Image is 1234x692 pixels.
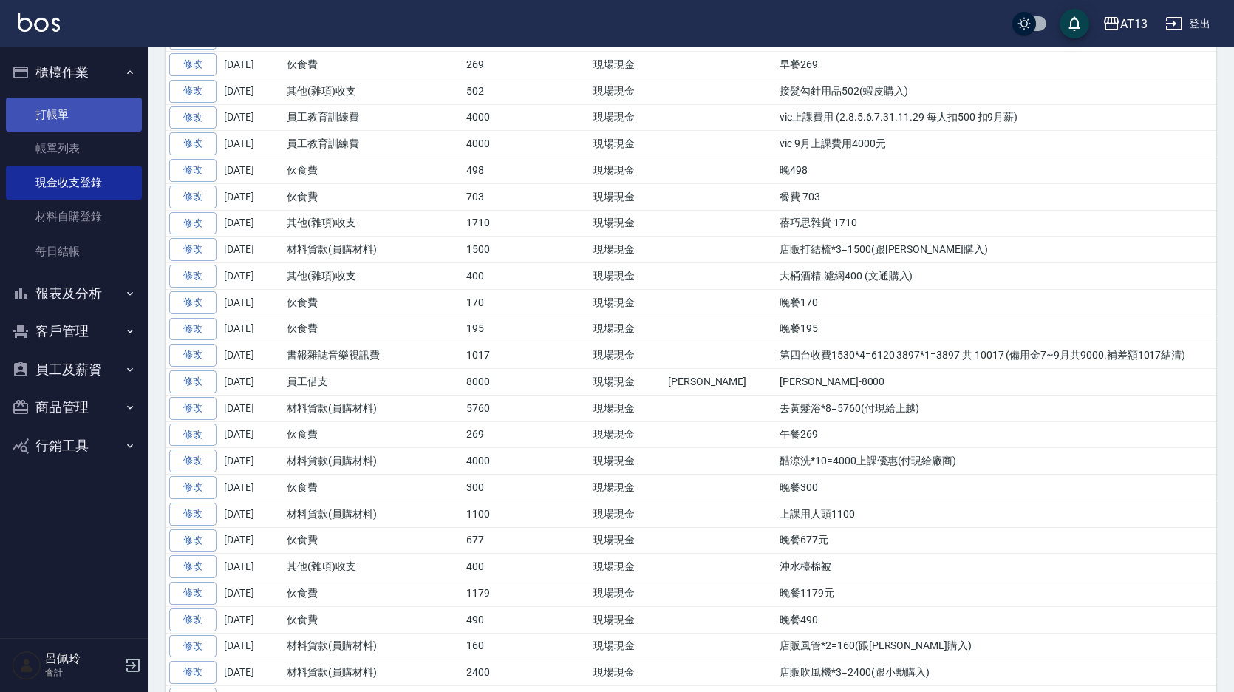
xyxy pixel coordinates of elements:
a: 每日結帳 [6,234,142,268]
td: [DATE] [220,475,283,501]
div: AT13 [1120,15,1148,33]
td: [DATE] [220,237,283,263]
a: 修改 [169,370,217,393]
p: 會計 [45,666,120,679]
td: 餐費 703 [776,183,1216,210]
img: Logo [18,13,60,32]
td: 早餐269 [776,52,1216,78]
td: 1017 [463,342,525,369]
td: [PERSON_NAME]-8000 [776,369,1216,396]
td: 去黃髮浴*8=5760(付現給上越) [776,395,1216,421]
td: 現場現金 [590,52,664,78]
td: 現場現金 [590,633,664,659]
td: 伙食費 [283,52,409,78]
td: 現場現金 [590,342,664,369]
td: [DATE] [220,342,283,369]
td: 195 [463,316,525,342]
td: 晚498 [776,157,1216,184]
a: 修改 [169,344,217,367]
td: 晚餐490 [776,606,1216,633]
td: 沖水檯棉被 [776,554,1216,580]
td: 大桶酒精.濾網400 (文通購入) [776,263,1216,290]
a: 修改 [169,661,217,684]
td: 午餐269 [776,421,1216,448]
td: 8000 [463,369,525,396]
td: 490 [463,606,525,633]
td: [DATE] [220,52,283,78]
a: 修改 [169,397,217,420]
a: 修改 [169,80,217,103]
a: 修改 [169,555,217,578]
a: 修改 [169,608,217,631]
td: 現場現金 [590,157,664,184]
td: 400 [463,263,525,290]
button: 行銷工具 [6,427,142,465]
td: 店販打結梳*3=1500(跟[PERSON_NAME]購入) [776,237,1216,263]
td: 晚餐170 [776,289,1216,316]
td: 材料貨款(員購材料) [283,395,409,421]
td: 1100 [463,501,525,527]
td: 伙食費 [283,527,409,554]
td: 現場現金 [590,78,664,104]
td: [DATE] [220,369,283,396]
a: 修改 [169,529,217,552]
td: vic上課費用 (2.8.5.6.7.31.11.29 每人扣500 扣9月薪) [776,104,1216,131]
td: 伙食費 [283,580,409,607]
td: 現場現金 [590,554,664,580]
a: 修改 [169,159,217,182]
td: 晚餐677元 [776,527,1216,554]
td: 員工教育訓練費 [283,104,409,131]
td: 材料貨款(員購材料) [283,237,409,263]
td: 1500 [463,237,525,263]
td: 300 [463,475,525,501]
td: [DATE] [220,448,283,475]
a: 修改 [169,186,217,208]
td: 現場現金 [590,421,664,448]
td: [DATE] [220,554,283,580]
td: 接髮勾針用品502(蝦皮購入) [776,78,1216,104]
td: 現場現金 [590,606,664,633]
button: 報表及分析 [6,274,142,313]
td: 現場現金 [590,183,664,210]
td: [DATE] [220,395,283,421]
td: [DATE] [220,606,283,633]
td: [DATE] [220,157,283,184]
td: vic 9月上課費用4000元 [776,131,1216,157]
img: Person [12,651,41,680]
a: 修改 [169,582,217,605]
a: 修改 [169,132,217,155]
td: 現場現金 [590,475,664,501]
td: 晚餐1179元 [776,580,1216,607]
td: 1710 [463,210,525,237]
a: 修改 [169,53,217,76]
td: 伙食費 [283,183,409,210]
td: 伙食費 [283,606,409,633]
a: 修改 [169,450,217,472]
td: 269 [463,52,525,78]
a: 修改 [169,424,217,447]
td: 現場現金 [590,501,664,527]
a: 修改 [169,635,217,658]
td: 伙食費 [283,157,409,184]
td: 677 [463,527,525,554]
a: 修改 [169,265,217,288]
a: 修改 [169,212,217,235]
td: 269 [463,421,525,448]
h5: 呂佩玲 [45,651,120,666]
td: 材料貨款(員購材料) [283,633,409,659]
td: 酷涼洗*10=4000上課優惠(付現給廠商) [776,448,1216,475]
a: 修改 [169,476,217,499]
td: [DATE] [220,131,283,157]
a: 修改 [169,503,217,526]
td: 4000 [463,104,525,131]
a: 修改 [169,106,217,129]
td: 現場現金 [590,580,664,607]
td: 現場現金 [590,131,664,157]
td: [DATE] [220,263,283,290]
a: 現金收支登錄 [6,166,142,200]
td: 現場現金 [590,237,664,263]
td: 現場現金 [590,289,664,316]
td: 上課用人頭1100 [776,501,1216,527]
td: [DATE] [220,633,283,659]
td: 5760 [463,395,525,421]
